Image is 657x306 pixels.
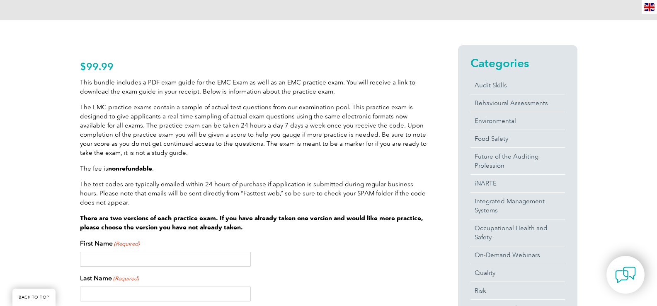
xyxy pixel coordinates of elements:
[80,60,114,72] bdi: 99.99
[470,77,565,94] a: Audit Skills
[80,239,140,248] label: First Name
[470,148,565,174] a: Future of the Auditing Profession
[470,264,565,282] a: Quality
[80,78,428,96] p: This bundle includes a PDF exam guide for the EMC Exam as well as an EMC practice exam. You will ...
[470,246,565,264] a: On-Demand Webinars
[470,219,565,246] a: Occupational Health and Safety
[112,275,139,283] span: (Required)
[470,94,565,112] a: Behavioural Assessments
[470,130,565,147] a: Food Safety
[80,103,428,157] p: The EMC practice exams contain a sample of actual test questions from our examination pool. This ...
[80,273,139,283] label: Last Name
[12,289,56,306] a: BACK TO TOP
[113,240,140,248] span: (Required)
[108,165,152,172] strong: nonrefundable
[80,214,423,231] strong: There are two versions of each practice exam. If you have already taken one version and would lik...
[470,175,565,192] a: iNARTE
[470,282,565,299] a: Risk
[80,60,86,72] span: $
[80,180,428,207] p: The test codes are typically emailed within 24 hours of purchase if application is submitted duri...
[470,193,565,219] a: Integrated Management Systems
[470,56,565,70] h2: Categories
[80,164,428,173] p: The fee is .
[644,3,655,11] img: en
[615,265,636,285] img: contact-chat.png
[470,112,565,130] a: Environmental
